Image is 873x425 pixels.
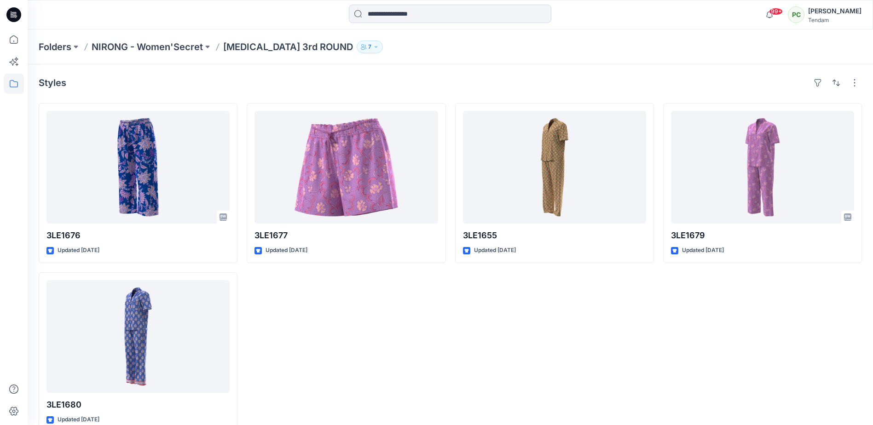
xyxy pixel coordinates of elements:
a: Folders [39,40,71,53]
h4: Styles [39,77,66,88]
p: Updated [DATE] [58,415,99,425]
span: 99+ [769,8,783,15]
p: 3LE1655 [463,229,646,242]
p: 3LE1679 [671,229,854,242]
div: [PERSON_NAME] [808,6,861,17]
p: 3LE1676 [46,229,230,242]
p: Updated [DATE] [58,246,99,255]
a: 3LE1680 [46,280,230,393]
p: 7 [368,42,371,52]
a: 3LE1655 [463,111,646,224]
a: 3LE1677 [254,111,438,224]
p: Updated [DATE] [266,246,307,255]
p: [MEDICAL_DATA] 3rd ROUND [223,40,353,53]
div: PC [788,6,804,23]
p: Updated [DATE] [682,246,724,255]
p: 3LE1680 [46,398,230,411]
a: NIRONG - Women'Secret [92,40,203,53]
p: Updated [DATE] [474,246,516,255]
div: Tendam [808,17,861,23]
p: 3LE1677 [254,229,438,242]
a: 3LE1676 [46,111,230,224]
a: 3LE1679 [671,111,854,224]
button: 7 [357,40,383,53]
